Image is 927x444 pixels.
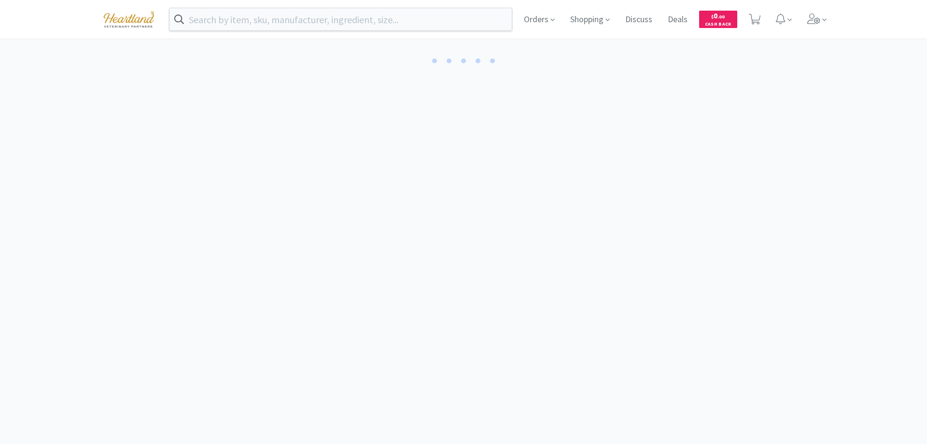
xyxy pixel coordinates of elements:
[97,6,161,32] img: cad7bdf275c640399d9c6e0c56f98fd2_10.png
[717,14,725,20] span: . 00
[621,15,656,24] a: Discuss
[711,14,714,20] span: $
[705,22,731,28] span: Cash Back
[664,15,691,24] a: Deals
[699,6,737,32] a: $0.00Cash Back
[711,11,725,20] span: 0
[169,8,512,30] input: Search by item, sku, manufacturer, ingredient, size...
